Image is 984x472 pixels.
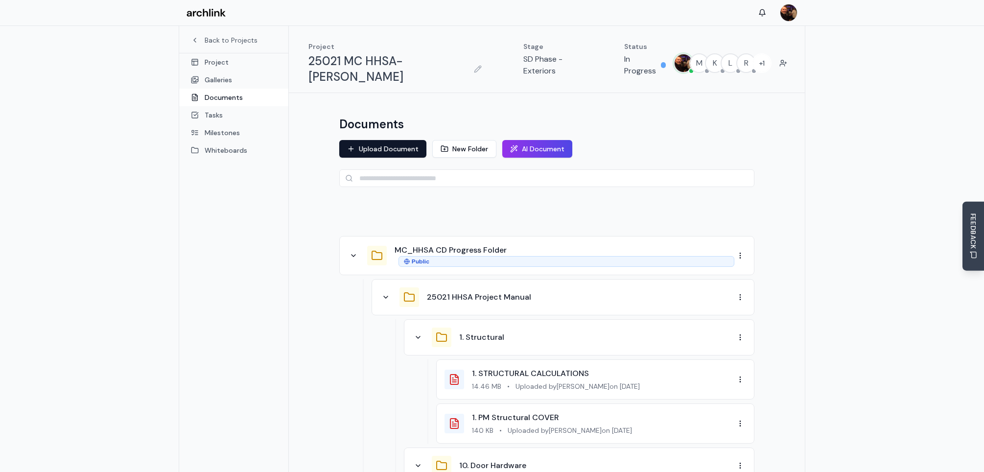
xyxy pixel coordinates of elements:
h1: Documents [339,117,404,132]
div: 1. PM Structural COVER140 KB•Uploaded by[PERSON_NAME]on [DATE] [436,403,754,444]
div: 1. STRUCTURAL CALCULATIONS14.46 MB•Uploaded by[PERSON_NAME]on [DATE] [436,359,754,400]
span: • [499,425,502,435]
a: Galleries [179,71,288,89]
button: Upload Document [339,140,426,158]
p: Stage [523,42,585,51]
a: Back to Projects [191,35,277,45]
button: 25021 HHSA Project Manual [427,291,531,303]
img: MARC JONES [780,4,797,21]
p: In Progress [624,53,657,77]
button: K [705,53,725,73]
span: K [706,54,724,72]
button: Send Feedback [962,202,984,271]
img: Archlink [187,9,226,17]
span: Uploaded by [PERSON_NAME] on [DATE] [515,381,640,391]
button: M [689,53,709,73]
span: 14.46 MB [472,381,501,391]
button: R [736,53,756,73]
div: 1. Structural [404,319,754,355]
button: AI Document [502,140,572,158]
button: L [721,53,740,73]
a: Tasks [179,106,288,124]
span: FEEDBACK [968,213,978,249]
span: R [737,54,755,72]
span: + 1 [753,54,771,72]
a: 1. STRUCTURAL CALCULATIONS [472,368,589,378]
a: Whiteboards [179,142,288,159]
span: L [722,54,739,72]
span: 140 KB [472,425,493,435]
a: Documents [179,89,288,106]
button: 10. Door Hardware [459,460,526,472]
h1: 25021 MC HHSA-[PERSON_NAME] [308,53,467,85]
div: MC_HHSA CD Progress FolderPublic [339,236,754,275]
p: Project [308,42,484,51]
button: MARC JONES [674,53,693,73]
div: 25021 HHSA Project Manual [372,279,754,315]
p: SD Phase - Exteriors [523,53,585,77]
span: Uploaded by [PERSON_NAME] on [DATE] [508,425,632,435]
span: Public [412,258,429,265]
p: Status [624,42,666,51]
img: MARC JONES [675,54,692,72]
span: • [507,381,510,391]
a: Milestones [179,124,288,142]
button: 1. Structural [459,331,504,343]
button: +1 [752,53,772,73]
span: M [690,54,708,72]
a: 1. PM Structural COVER [472,412,559,423]
button: MC_HHSA CD Progress Folder [395,244,507,256]
button: New Folder [432,140,496,158]
a: Project [179,53,288,71]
